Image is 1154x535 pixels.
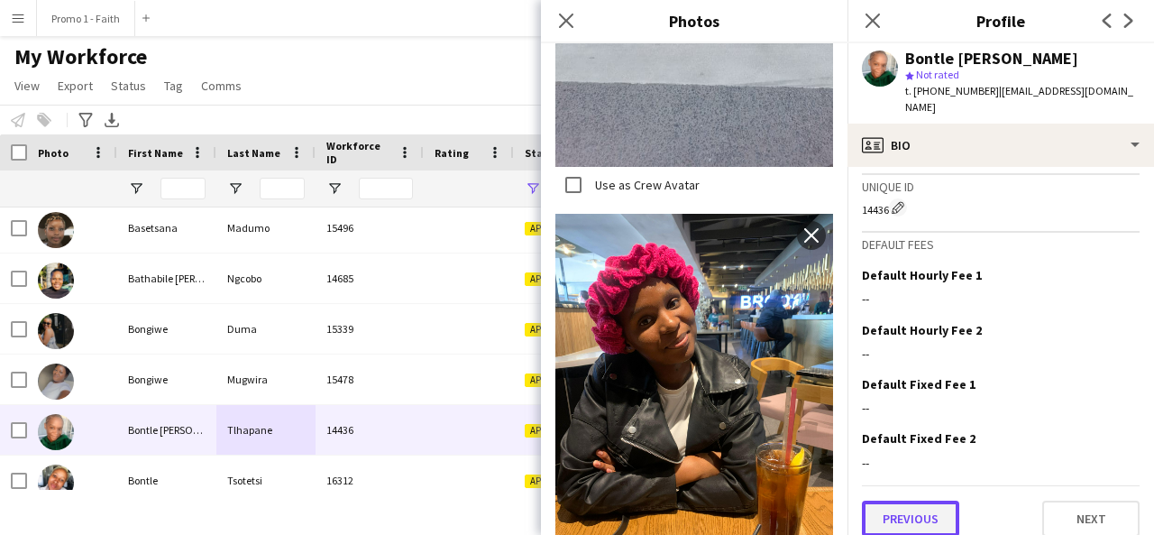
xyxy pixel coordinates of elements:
[326,180,343,197] button: Open Filter Menu
[359,178,413,199] input: Workforce ID Filter Input
[525,146,560,160] span: Status
[862,236,1140,253] h3: Default fees
[216,304,316,354] div: Duma
[862,179,1140,195] h3: Unique ID
[157,74,190,97] a: Tag
[216,355,316,404] div: Mugwira
[862,400,1140,416] div: --
[525,180,541,197] button: Open Filter Menu
[525,323,581,337] span: Applicant
[216,405,316,455] div: Tlhapane
[117,203,216,253] div: Basetsana
[316,405,424,455] div: 14436
[862,455,1140,471] div: --
[905,51,1078,67] div: Bontle [PERSON_NAME]
[847,9,1154,32] h3: Profile
[862,376,975,392] h3: Default Fixed Fee 1
[216,456,316,505] div: Tsotetsi
[905,84,999,97] span: t. [PHONE_NUMBER]
[38,146,69,160] span: Photo
[541,9,847,32] h3: Photos
[75,109,96,131] app-action-btn: Advanced filters
[316,355,424,404] div: 15478
[525,475,581,488] span: Applicant
[227,180,243,197] button: Open Filter Menu
[525,374,581,387] span: Applicant
[14,43,147,70] span: My Workforce
[316,456,424,505] div: 16312
[58,78,93,94] span: Export
[862,346,1140,362] div: --
[38,414,74,450] img: Bontle Jody Tlhapane
[117,456,216,505] div: Bontle
[216,203,316,253] div: Madumo
[128,180,144,197] button: Open Filter Menu
[525,424,581,438] span: Applicant
[38,263,74,299] img: Bathabile Amanda Snedy Ngcobo
[111,78,146,94] span: Status
[316,203,424,253] div: 15496
[117,355,216,404] div: Bongiwe
[862,198,1140,217] div: 14436
[435,146,469,160] span: Rating
[201,78,242,94] span: Comms
[905,84,1133,114] span: | [EMAIL_ADDRESS][DOMAIN_NAME]
[862,430,975,447] h3: Default Fixed Fee 2
[194,74,249,97] a: Comms
[862,322,982,338] h3: Default Hourly Fee 2
[164,78,183,94] span: Tag
[591,177,700,193] label: Use as Crew Avatar
[7,74,47,97] a: View
[117,405,216,455] div: Bontle [PERSON_NAME]
[101,109,123,131] app-action-btn: Export XLSX
[525,272,581,286] span: Applicant
[117,304,216,354] div: Bongiwe
[128,146,183,160] span: First Name
[227,146,280,160] span: Last Name
[862,267,982,283] h3: Default Hourly Fee 1
[260,178,305,199] input: Last Name Filter Input
[117,254,216,303] div: Bathabile [PERSON_NAME]
[316,304,424,354] div: 15339
[38,212,74,248] img: Basetsana Madumo
[50,74,100,97] a: Export
[847,124,1154,167] div: Bio
[104,74,153,97] a: Status
[38,364,74,400] img: Bongiwe Mugwira
[216,254,316,303] div: Ngcobo
[525,222,581,235] span: Applicant
[916,68,959,81] span: Not rated
[38,465,74,501] img: Bontle Tsotetsi
[37,1,135,36] button: Promo 1 - Faith
[862,291,1140,307] div: --
[38,313,74,349] img: Bongiwe Duma
[160,178,206,199] input: First Name Filter Input
[316,254,424,303] div: 14685
[326,139,391,166] span: Workforce ID
[14,78,40,94] span: View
